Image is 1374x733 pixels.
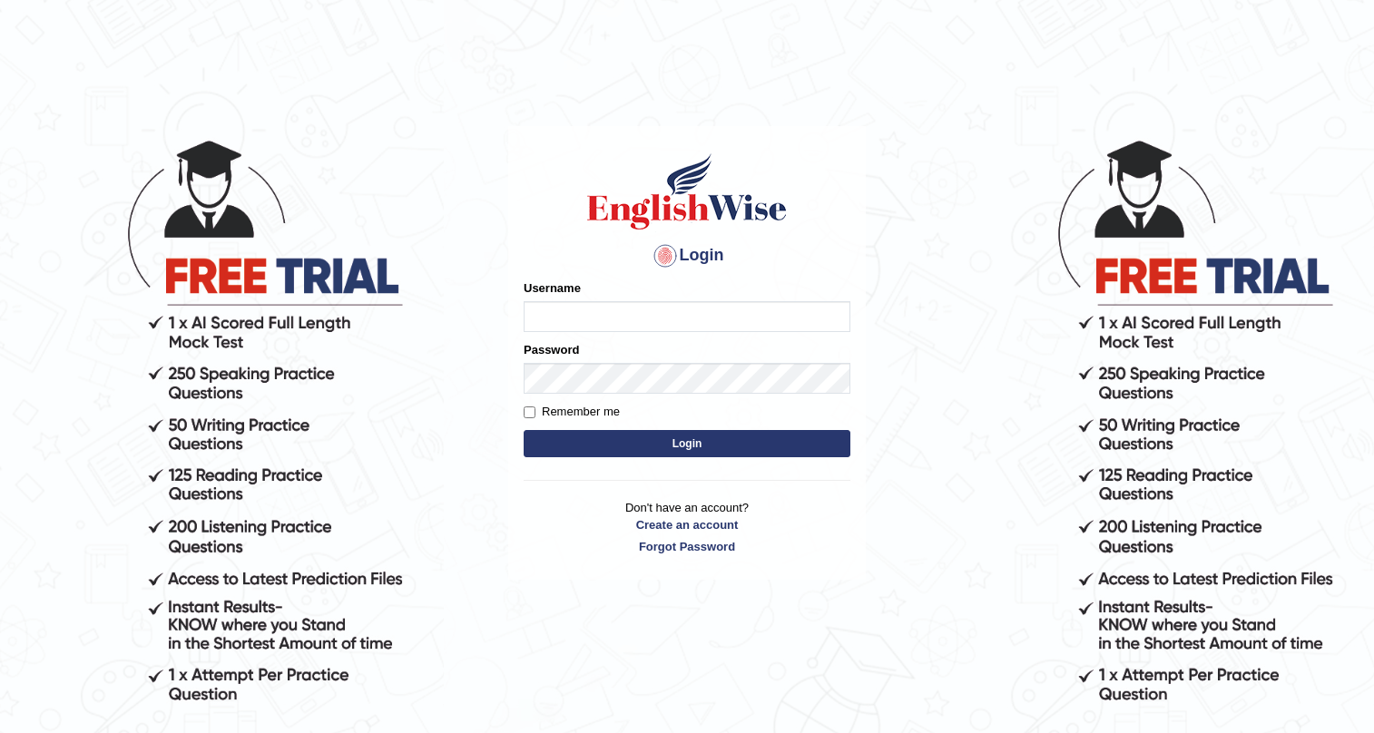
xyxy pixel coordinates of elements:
[524,403,620,421] label: Remember me
[584,151,790,232] img: Logo of English Wise sign in for intelligent practice with AI
[524,430,850,457] button: Login
[524,499,850,555] p: Don't have an account?
[524,279,581,297] label: Username
[524,538,850,555] a: Forgot Password
[524,406,535,418] input: Remember me
[524,241,850,270] h4: Login
[524,516,850,533] a: Create an account
[524,341,579,358] label: Password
